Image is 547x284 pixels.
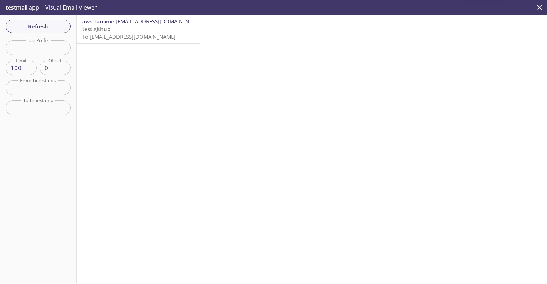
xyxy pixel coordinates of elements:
[77,15,200,43] div: aws Tamimi<[EMAIL_ADDRESS][DOMAIN_NAME]>test githubTo:[EMAIL_ADDRESS][DOMAIN_NAME]
[113,18,205,25] span: <[EMAIL_ADDRESS][DOMAIN_NAME]>
[82,18,113,25] span: aws Tamimi
[82,33,176,40] span: To: [EMAIL_ADDRESS][DOMAIN_NAME]
[6,4,27,11] span: testmail
[6,20,71,33] button: Refresh
[77,15,200,44] nav: emails
[82,25,110,32] span: test github
[11,22,65,31] span: Refresh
